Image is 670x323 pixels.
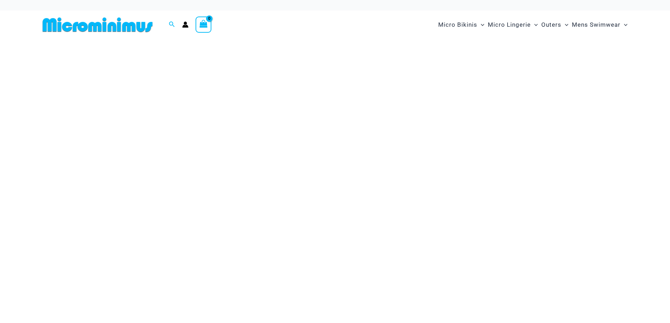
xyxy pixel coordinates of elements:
[196,17,212,33] a: View Shopping Cart, empty
[570,14,629,35] a: Mens SwimwearMenu ToggleMenu Toggle
[486,14,540,35] a: Micro LingerieMenu ToggleMenu Toggle
[435,13,631,37] nav: Site Navigation
[620,16,627,34] span: Menu Toggle
[436,14,486,35] a: Micro BikinisMenu ToggleMenu Toggle
[572,16,620,34] span: Mens Swimwear
[477,16,484,34] span: Menu Toggle
[541,16,561,34] span: Outers
[561,16,568,34] span: Menu Toggle
[40,17,155,33] img: MM SHOP LOGO FLAT
[438,16,477,34] span: Micro Bikinis
[540,14,570,35] a: OutersMenu ToggleMenu Toggle
[182,21,189,28] a: Account icon link
[38,46,632,248] img: Waves Breaking Ocean Bikini Pack
[488,16,531,34] span: Micro Lingerie
[169,20,175,29] a: Search icon link
[531,16,538,34] span: Menu Toggle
